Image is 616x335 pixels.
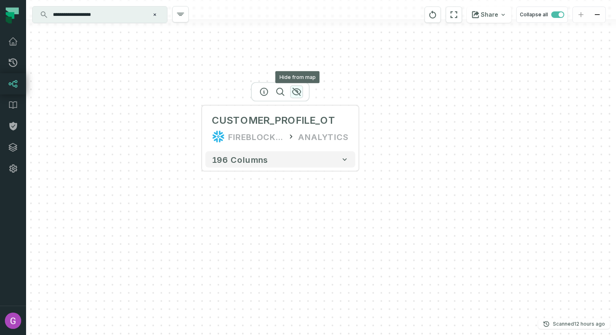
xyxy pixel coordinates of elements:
[5,313,21,329] img: avatar of Guy Abramov
[212,114,336,127] div: CUSTOMER_PROFILE_OT
[298,130,349,143] div: ANALYTICS
[151,11,159,19] button: Clear search query
[275,71,320,83] div: Hide from map
[538,319,610,329] button: Scanned[DATE] 4:02:00 AM
[574,321,605,327] relative-time: Aug 24, 2025, 4:02 AM GMT+3
[212,155,268,164] span: 196 columns
[589,7,605,23] button: zoom out
[467,7,511,23] button: Share
[553,320,605,328] p: Scanned
[516,7,568,23] button: Collapse all
[228,130,284,143] div: FIREBLOCKS_PROD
